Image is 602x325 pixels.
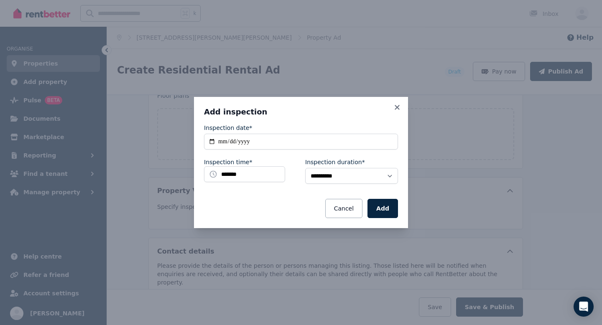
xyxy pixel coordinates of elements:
[204,124,252,132] label: Inspection date*
[204,158,252,166] label: Inspection time*
[367,199,398,218] button: Add
[325,199,362,218] button: Cancel
[574,297,594,317] div: Open Intercom Messenger
[305,158,365,166] label: Inspection duration*
[204,107,398,117] h3: Add inspection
